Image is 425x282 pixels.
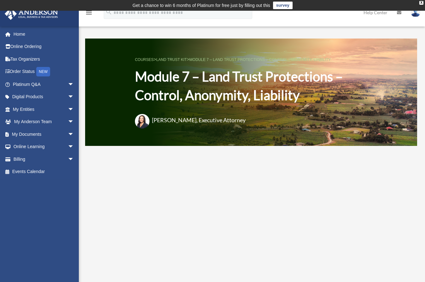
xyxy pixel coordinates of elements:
span: arrow_drop_down [68,141,80,153]
a: Online Ordering [4,40,84,53]
i: menu [85,9,93,16]
a: Events Calendar [4,165,84,178]
a: COURSES [135,57,154,62]
h1: Module 7 – Land Trust Protections – Control, Anonymity, Liability [135,67,367,105]
p: > > [135,56,367,63]
a: Platinum Q&Aarrow_drop_down [4,78,84,91]
a: Online Learningarrow_drop_down [4,141,84,153]
span: arrow_drop_down [68,128,80,141]
div: Get a chance to win 6 months of Platinum for free just by filling out this [132,2,270,9]
img: Anderson Advisors Platinum Portal [3,8,60,20]
span: arrow_drop_down [68,78,80,91]
a: survey [273,2,293,9]
a: Digital Productsarrow_drop_down [4,91,84,103]
i: search [105,9,112,15]
a: My Documentsarrow_drop_down [4,128,84,141]
span: arrow_drop_down [68,153,80,166]
a: My Anderson Teamarrow_drop_down [4,116,84,128]
a: Order StatusNEW [4,65,84,78]
a: Module 7 – Land Trust Protections – Control, Anonymity, Liability [189,57,331,62]
img: User Pic [411,8,420,17]
img: Amanda-Wylanda.png [135,114,149,129]
a: Billingarrow_drop_down [4,153,84,165]
a: Land Trust Kit [156,57,187,62]
span: arrow_drop_down [68,91,80,104]
h3: [PERSON_NAME], Executive Attorney [152,116,246,124]
div: close [419,1,423,5]
span: arrow_drop_down [68,116,80,129]
a: Tax Organizers [4,53,84,65]
a: menu [85,11,93,16]
a: My Entitiesarrow_drop_down [4,103,84,116]
a: Home [4,28,84,40]
div: NEW [36,67,50,76]
span: arrow_drop_down [68,103,80,116]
